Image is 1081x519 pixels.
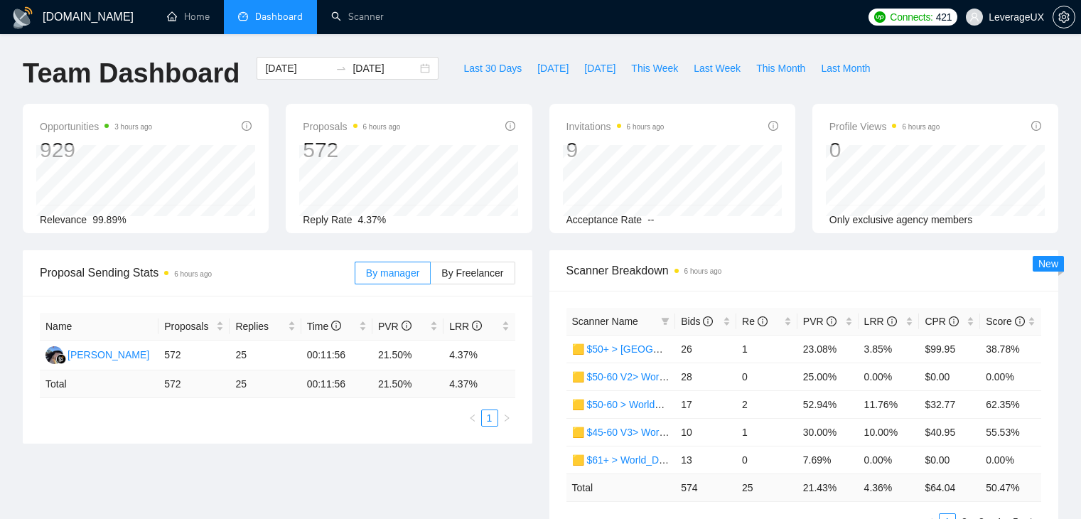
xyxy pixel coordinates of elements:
span: Bids [681,316,713,327]
span: PVR [378,321,412,332]
span: filter [661,317,669,326]
td: 55.53% [980,418,1041,446]
button: right [498,410,515,427]
td: $0.00 [919,363,980,390]
span: swap-right [335,63,347,74]
span: [DATE] [537,60,569,76]
span: Acceptance Rate [566,214,642,225]
span: Last 30 Days [463,60,522,76]
button: Last Week [686,57,748,80]
input: Start date [265,60,330,76]
span: Last Month [821,60,870,76]
span: to [335,63,347,74]
span: dashboard [238,11,248,21]
td: 52.94% [797,390,859,418]
a: AA[PERSON_NAME] [45,348,149,360]
span: left [468,414,477,422]
td: 25 [230,370,301,398]
a: 🟨 $45-60 V3> World_Design+Dev_Antony-Front-End_General [572,427,852,438]
span: info-circle [505,121,515,131]
td: 4.37% [443,341,515,370]
td: 00:11:56 [301,370,372,398]
div: 0 [829,137,940,164]
span: setting [1053,11,1075,23]
td: 38.78% [980,335,1041,363]
span: Dashboard [255,11,303,23]
span: info-circle [768,121,778,131]
span: info-circle [703,316,713,326]
td: 1 [736,418,797,446]
img: AA [45,346,63,364]
span: Replies [235,319,284,334]
td: Total [566,473,676,501]
span: Connects: [890,9,932,25]
span: info-circle [949,316,959,326]
td: $ 64.04 [919,473,980,501]
span: By manager [366,267,419,279]
td: 21.50 % [372,370,443,398]
a: 🟨 $50+ > [GEOGRAPHIC_DATA]+[GEOGRAPHIC_DATA] Only_Tony-UX/UI_General [572,343,954,355]
button: Last Month [813,57,878,80]
li: 1 [481,410,498,427]
a: searchScanner [331,11,384,23]
button: This Week [623,57,686,80]
li: Next Page [498,410,515,427]
td: 17 [675,390,736,418]
td: Total [40,370,158,398]
span: info-circle [331,321,341,331]
time: 6 hours ago [902,123,940,131]
button: [DATE] [529,57,576,80]
span: LRR [864,316,897,327]
span: info-circle [827,316,837,326]
td: 0 [736,446,797,473]
td: 21.43 % [797,473,859,501]
span: Reply Rate [303,214,352,225]
span: info-circle [472,321,482,331]
li: Previous Page [464,410,481,427]
td: 10.00% [859,418,920,446]
td: 3.85% [859,335,920,363]
span: Score [986,316,1024,327]
a: homeHome [167,11,210,23]
td: 25 [736,473,797,501]
span: Re [742,316,768,327]
th: Replies [230,313,301,341]
td: 574 [675,473,736,501]
td: 26 [675,335,736,363]
td: 10 [675,418,736,446]
div: [PERSON_NAME] [68,347,149,363]
span: Last Week [694,60,741,76]
h1: Team Dashboard [23,57,240,90]
time: 6 hours ago [627,123,665,131]
td: 2 [736,390,797,418]
img: gigradar-bm.png [56,354,66,364]
td: 23.08% [797,335,859,363]
time: 6 hours ago [363,123,401,131]
td: 25 [230,341,301,370]
span: This Month [756,60,805,76]
span: PVR [803,316,837,327]
span: right [502,414,511,422]
span: Scanner Name [572,316,638,327]
button: [DATE] [576,57,623,80]
th: Proposals [158,313,230,341]
div: 9 [566,137,665,164]
a: 🟨 $50-60 > World_Design Only_Roman-Web Design_General [572,399,851,410]
span: filter [658,311,672,332]
button: setting [1053,6,1075,28]
td: 0.00% [859,363,920,390]
td: 7.69% [797,446,859,473]
span: Time [307,321,341,332]
td: $40.95 [919,418,980,446]
td: 50.47 % [980,473,1041,501]
td: 4.36 % [859,473,920,501]
td: 0.00% [859,446,920,473]
span: info-circle [1015,316,1025,326]
td: $0.00 [919,446,980,473]
span: info-circle [758,316,768,326]
td: 25.00% [797,363,859,390]
td: 572 [158,341,230,370]
span: Proposals [164,319,213,334]
span: Only exclusive agency members [829,214,973,225]
img: logo [11,6,34,29]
